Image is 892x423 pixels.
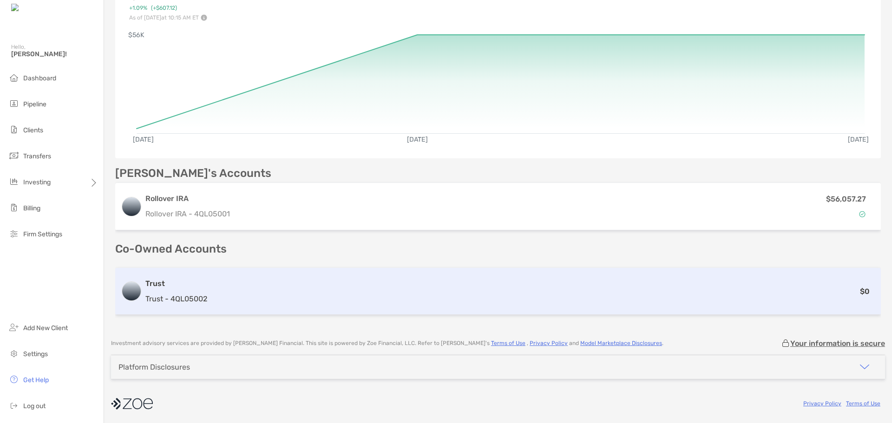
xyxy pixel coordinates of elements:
[8,322,20,333] img: add_new_client icon
[23,74,56,82] span: Dashboard
[23,178,51,186] span: Investing
[859,361,870,372] img: icon arrow
[859,211,866,217] img: Account Status icon
[848,136,869,143] text: [DATE]
[145,293,207,305] p: Trust - 4QL05002
[145,278,207,289] h3: Trust
[111,393,153,414] img: company logo
[8,72,20,83] img: dashboard icon
[23,230,62,238] span: Firm Settings
[580,340,662,346] a: Model Marketplace Disclosures
[118,363,190,371] div: Platform Disclosures
[790,339,885,348] p: Your information is secure
[128,31,144,39] text: $56K
[11,50,98,58] span: [PERSON_NAME]!
[23,100,46,108] span: Pipeline
[8,348,20,359] img: settings icon
[407,136,428,143] text: [DATE]
[8,150,20,161] img: transfers icon
[491,340,525,346] a: Terms of Use
[846,400,880,407] a: Terms of Use
[23,126,43,134] span: Clients
[23,350,48,358] span: Settings
[8,228,20,239] img: firm-settings icon
[530,340,568,346] a: Privacy Policy
[803,400,841,407] a: Privacy Policy
[111,340,663,347] p: Investment advisory services are provided by [PERSON_NAME] Financial . This site is powered by Zo...
[133,136,154,143] text: [DATE]
[122,197,141,216] img: logo account
[8,400,20,411] img: logout icon
[115,243,881,255] p: Co-Owned Accounts
[23,324,68,332] span: Add New Client
[11,4,51,13] img: Zoe Logo
[860,286,870,297] p: $0
[8,374,20,385] img: get-help icon
[145,193,691,204] h3: Rollover IRA
[23,376,49,384] span: Get Help
[129,14,227,21] p: As of [DATE] at 10:15 AM ET
[8,202,20,213] img: billing icon
[8,124,20,135] img: clients icon
[151,5,177,12] span: ( +$607.12 )
[122,282,141,300] img: logo account
[8,176,20,187] img: investing icon
[201,14,207,21] img: Performance Info
[826,193,866,205] p: $56,057.27
[129,5,147,12] span: +1.09%
[115,168,271,179] p: [PERSON_NAME]'s Accounts
[23,402,46,410] span: Log out
[145,208,691,220] p: Rollover IRA - 4QL05001
[23,204,40,212] span: Billing
[23,152,51,160] span: Transfers
[8,98,20,109] img: pipeline icon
